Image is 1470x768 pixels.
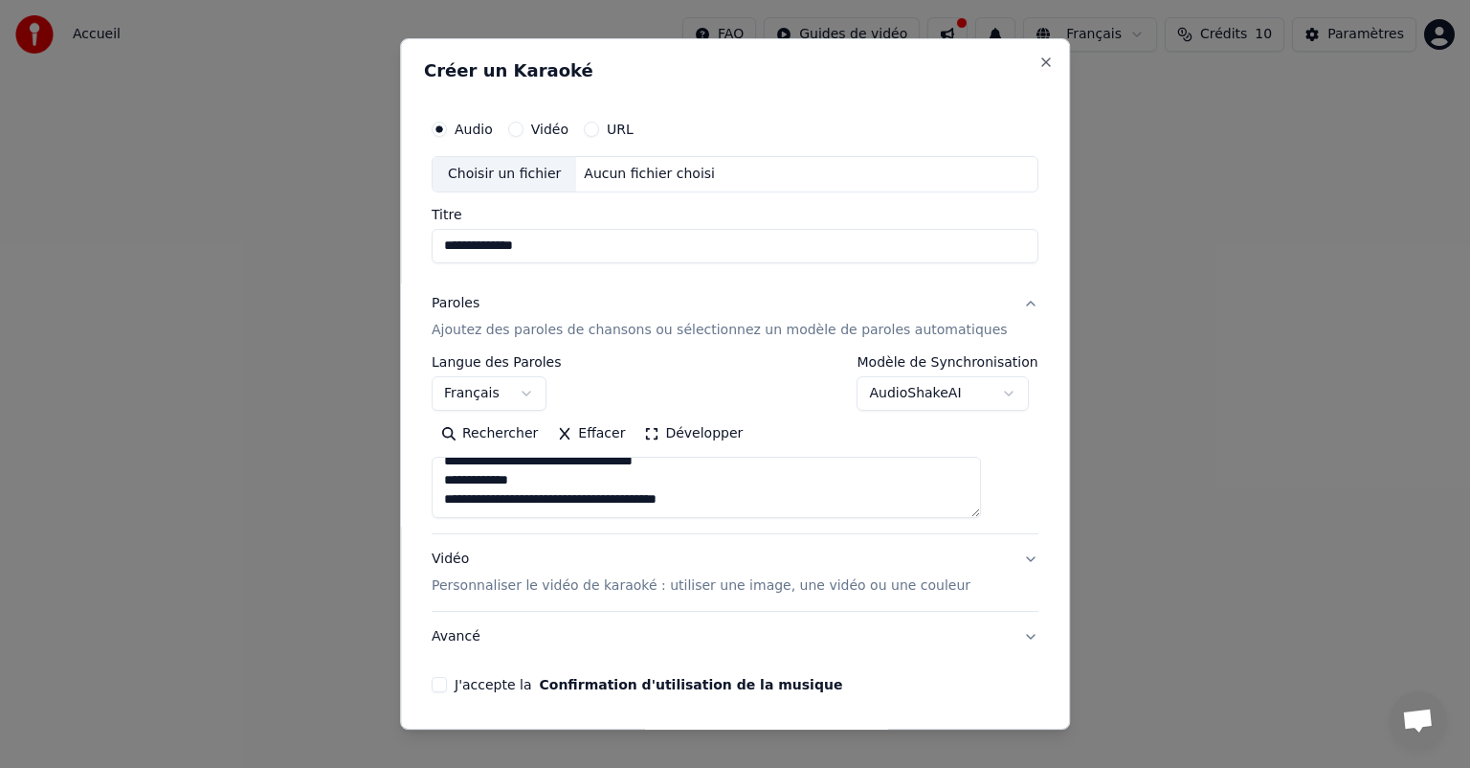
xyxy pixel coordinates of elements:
label: URL [607,123,634,136]
label: Modèle de Synchronisation [857,355,1038,369]
label: Audio [455,123,493,136]
button: J'accepte la [540,678,843,691]
button: VidéoPersonnaliser le vidéo de karaoké : utiliser une image, une vidéo ou une couleur [432,534,1038,611]
button: ParolesAjoutez des paroles de chansons ou sélectionnez un modèle de paroles automatiques [432,279,1038,355]
label: Langue des Paroles [432,355,562,369]
div: Vidéo [432,550,970,596]
div: Choisir un fichier [433,157,576,192]
label: J'accepte la [455,678,842,691]
p: Ajoutez des paroles de chansons ou sélectionnez un modèle de paroles automatiques [432,321,1008,340]
button: Effacer [547,418,635,449]
button: Rechercher [432,418,547,449]
p: Personnaliser le vidéo de karaoké : utiliser une image, une vidéo ou une couleur [432,576,970,596]
label: Titre [432,208,1038,221]
div: Paroles [432,294,479,313]
label: Vidéo [531,123,568,136]
button: Avancé [432,612,1038,662]
h2: Créer un Karaoké [424,62,1046,79]
div: Aucun fichier choisi [577,165,724,184]
div: ParolesAjoutez des paroles de chansons ou sélectionnez un modèle de paroles automatiques [432,355,1038,533]
button: Développer [635,418,753,449]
